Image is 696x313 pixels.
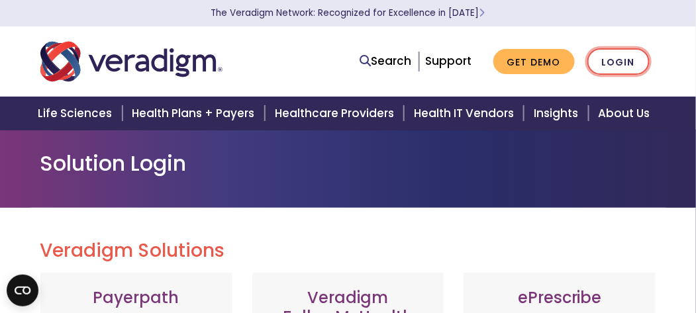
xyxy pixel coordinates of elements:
a: The Veradigm Network: Recognized for Excellence in [DATE]Learn More [211,7,485,19]
a: Life Sciences [30,97,124,130]
h3: ePrescribe [477,289,642,308]
a: Get Demo [493,49,575,75]
a: Health IT Vendors [406,97,526,130]
h2: Veradigm Solutions [40,240,656,262]
a: Login [587,48,650,75]
h1: Solution Login [40,151,656,176]
a: About Us [591,97,666,130]
span: Learn More [479,7,485,19]
button: Open CMP widget [7,275,38,306]
h3: Payerpath [54,289,219,308]
a: Search [360,52,412,70]
a: Health Plans + Payers [124,97,267,130]
a: Insights [526,97,590,130]
img: Veradigm logo [40,40,223,83]
a: Support [426,53,472,69]
a: Healthcare Providers [267,97,406,130]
